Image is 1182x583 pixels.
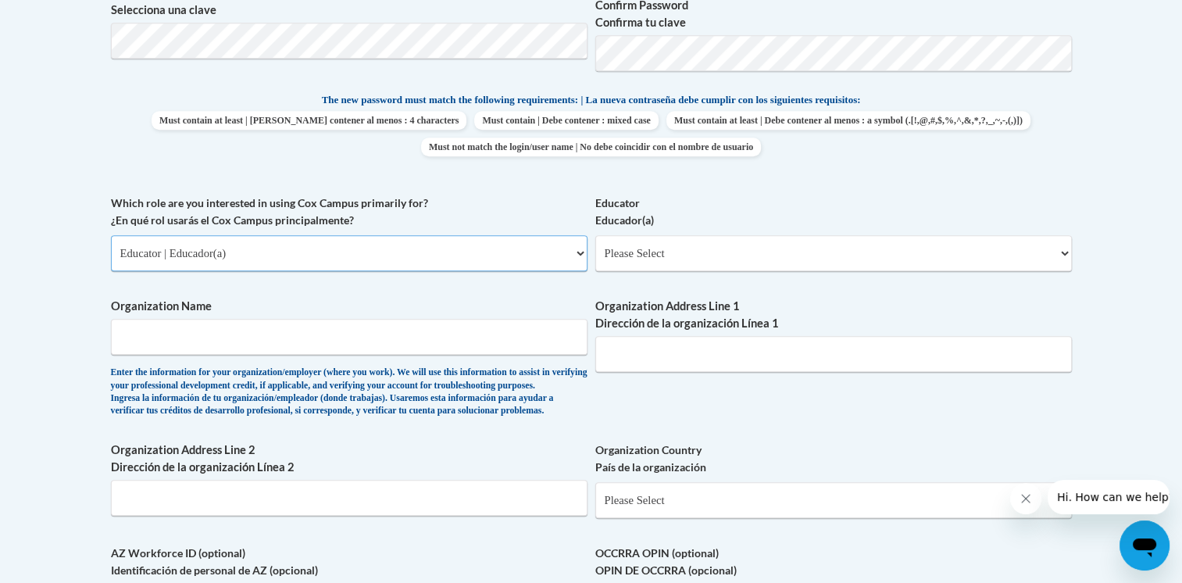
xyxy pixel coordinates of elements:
[111,319,587,355] input: Metadata input
[595,298,1072,332] label: Organization Address Line 1 Dirección de la organización Línea 1
[1010,483,1041,514] iframe: Close message
[111,195,587,229] label: Which role are you interested in using Cox Campus primarily for? ¿En qué rol usarás el Cox Campus...
[666,111,1030,130] span: Must contain at least | Debe contener al menos : a symbol (.[!,@,#,$,%,^,&,*,?,_,~,-,(,)])
[152,111,466,130] span: Must contain at least | [PERSON_NAME] contener al menos : 4 characters
[111,442,587,476] label: Organization Address Line 2 Dirección de la organización Línea 2
[9,11,127,23] span: Hi. How can we help?
[474,111,658,130] span: Must contain | Debe contener : mixed case
[111,298,587,315] label: Organization Name
[111,545,587,579] label: AZ Workforce ID (optional) Identificación de personal de AZ (opcional)
[595,442,1072,476] label: Organization Country País de la organización
[111,480,587,516] input: Metadata input
[1120,520,1170,570] iframe: Button to launch messaging window
[322,93,861,107] span: The new password must match the following requirements: | La nueva contraseña debe cumplir con lo...
[421,138,761,156] span: Must not match the login/user name | No debe coincidir con el nombre de usuario
[595,545,1072,579] label: OCCRRA OPIN (optional) OPIN DE OCCRRA (opcional)
[111,367,587,418] div: Enter the information for your organization/employer (where you work). We will use this informati...
[1048,480,1170,514] iframe: Message from company
[595,336,1072,372] input: Metadata input
[595,195,1072,229] label: Educator Educador(a)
